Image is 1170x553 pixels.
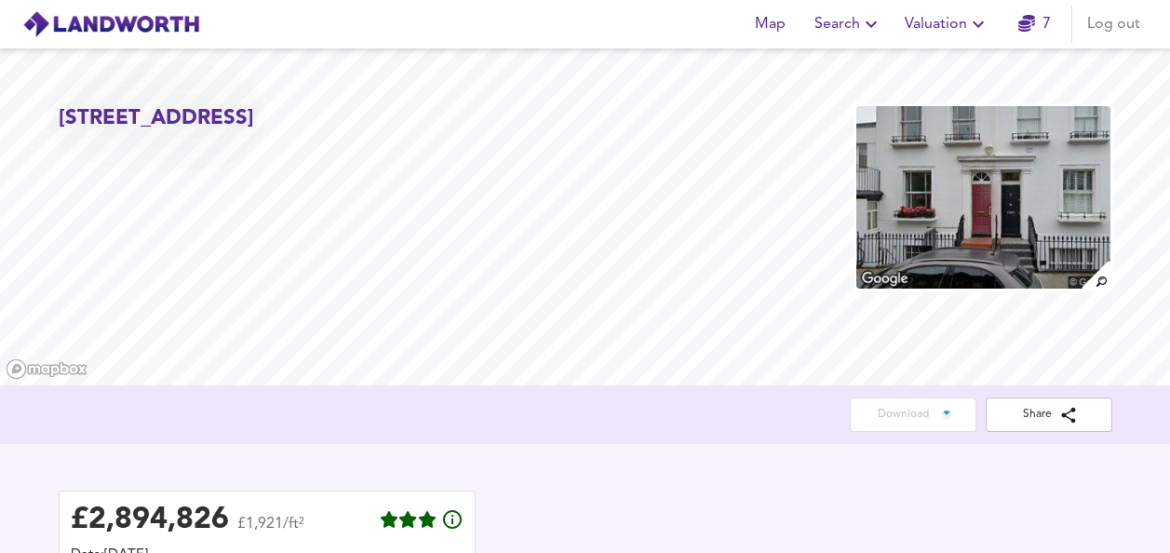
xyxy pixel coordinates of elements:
button: Share [986,398,1112,432]
button: Map [740,6,800,43]
a: Mapbox homepage [6,358,87,380]
span: Valuation [905,11,989,37]
span: Map [747,11,792,37]
h2: [STREET_ADDRESS] [59,104,254,133]
button: 7 [1004,6,1064,43]
span: Share [1001,405,1097,425]
span: Search [814,11,882,37]
a: 7 [1018,11,1051,37]
span: Log out [1087,11,1140,37]
img: logo [22,10,200,38]
button: Log out [1080,6,1148,43]
span: £1,921/ft² [237,517,304,544]
img: property [854,104,1111,290]
button: Search [807,6,890,43]
img: search [1080,259,1112,291]
button: Valuation [897,6,997,43]
div: £ 2,894,826 [71,506,229,534]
